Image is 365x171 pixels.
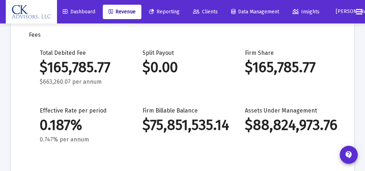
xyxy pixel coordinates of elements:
div: $663,260.07 per annum [40,78,121,85]
div: $75,851,535.14 [142,122,224,129]
button: [PERSON_NAME] [327,4,350,19]
a: Reporting [143,5,185,19]
span: Data Management [231,9,279,15]
span: Reporting [149,9,180,15]
div: 0.187% [40,122,121,129]
div: Fees [29,31,336,39]
div: Firm Share [245,49,326,85]
a: Clients [187,5,224,19]
div: Total Debited Fee [40,49,121,85]
span: Clients [193,9,218,15]
div: $165,785.77 [245,64,326,71]
div: $88,824,973.76 [245,122,326,129]
a: Dashboard [57,5,101,19]
span: Dashboard [63,9,95,15]
a: Data Management [225,5,285,19]
mat-icon: contact_support [344,150,353,159]
div: Split Payout [142,49,224,85]
div: $0.00 [142,64,224,71]
div: Effective Rate per period [40,107,121,143]
div: 0.747% per annum [40,136,121,143]
span: Insights [293,9,320,15]
div: Firm Billable Balance [142,107,224,143]
span: Revenue [109,9,136,15]
div: $165,785.77 [40,64,121,71]
img: Dashboard [11,5,52,19]
a: Revenue [103,5,141,19]
a: Insights [287,5,325,19]
div: Assets Under Management [245,107,326,143]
